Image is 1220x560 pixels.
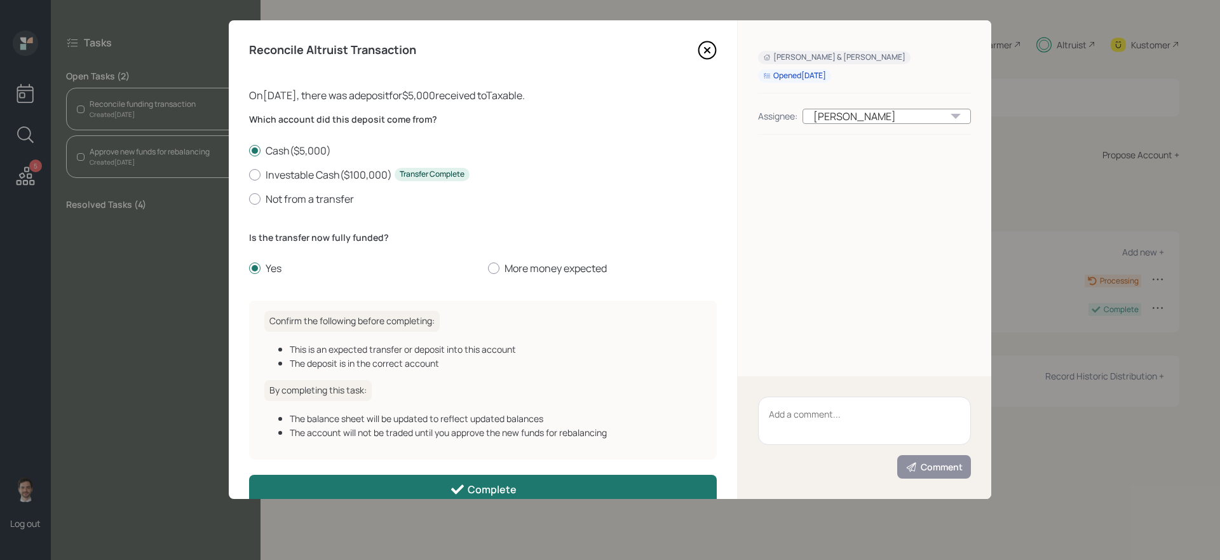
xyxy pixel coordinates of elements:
div: Assignee: [758,109,797,123]
div: [PERSON_NAME] & [PERSON_NAME] [763,52,905,63]
div: Transfer Complete [400,169,464,180]
div: The account will not be traded until you approve the new funds for rebalancing [290,426,701,439]
label: Yes [249,261,478,275]
div: On [DATE] , there was a deposit for $5,000 received to Taxable . [249,88,717,103]
h6: By completing this task: [264,380,372,401]
button: Complete [249,475,717,503]
div: The deposit is in the correct account [290,357,701,370]
h6: Confirm the following before completing: [264,311,440,332]
div: Complete [450,482,517,497]
div: Opened [DATE] [763,71,826,81]
div: This is an expected transfer or deposit into this account [290,343,701,356]
label: Which account did this deposit come from? [249,113,717,126]
button: Comment [897,455,971,479]
label: Investable Cash ( $100,000 ) [249,168,717,182]
label: Not from a transfer [249,192,717,206]
div: Comment [905,461,963,474]
label: Is the transfer now fully funded? [249,231,717,244]
div: [PERSON_NAME] [803,109,971,124]
div: The balance sheet will be updated to reflect updated balances [290,412,701,425]
h4: Reconcile Altruist Transaction [249,43,416,57]
label: Cash ( $5,000 ) [249,144,717,158]
label: More money expected [488,261,717,275]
